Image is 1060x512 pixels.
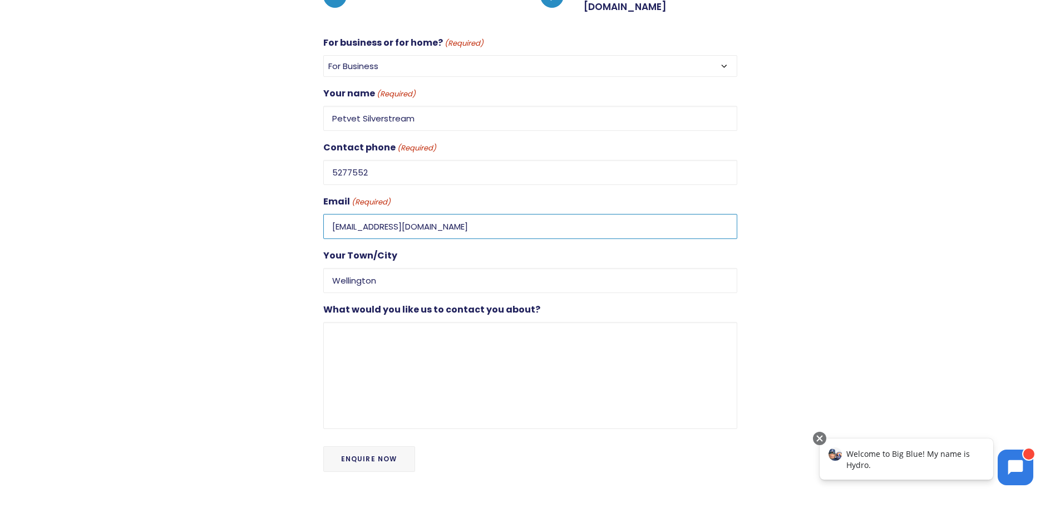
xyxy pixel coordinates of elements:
label: For business or for home? [323,35,484,51]
span: (Required) [443,37,484,50]
span: (Required) [376,88,416,101]
span: (Required) [396,142,436,155]
label: Your Town/City [323,248,397,264]
label: Email [323,194,391,209]
label: Your name [323,86,416,101]
label: What would you like us to contact you about? [323,302,540,318]
iframe: Chatbot [808,430,1044,496]
input: Enquire Now [323,446,415,472]
span: (Required) [351,196,391,209]
label: Contact phone [323,140,436,155]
